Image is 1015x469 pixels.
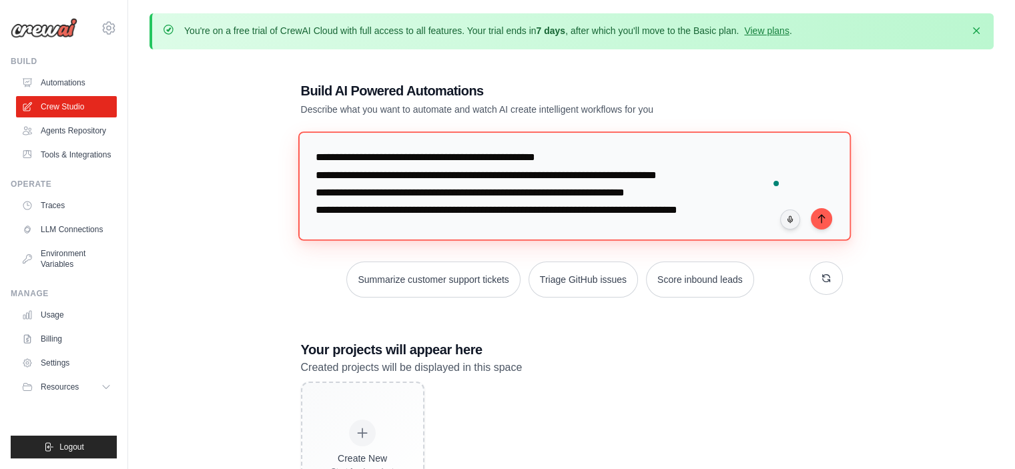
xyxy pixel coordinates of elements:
a: Traces [16,195,117,216]
a: Tools & Integrations [16,144,117,165]
a: Automations [16,72,117,93]
span: Resources [41,382,79,392]
img: Logo [11,18,77,38]
a: Usage [16,304,117,326]
p: Describe what you want to automate and watch AI create intelligent workflows for you [301,103,749,116]
span: Logout [59,442,84,452]
div: Operate [11,179,117,189]
a: Environment Variables [16,243,117,275]
div: Build [11,56,117,67]
button: Click to speak your automation idea [780,209,800,229]
h3: Your projects will appear here [301,340,843,359]
button: Resources [16,376,117,398]
a: Billing [16,328,117,350]
div: Manage [11,288,117,299]
a: Crew Studio [16,96,117,117]
button: Logout [11,436,117,458]
a: View plans [744,25,789,36]
a: LLM Connections [16,219,117,240]
button: Triage GitHub issues [529,262,638,298]
p: Created projects will be displayed in this space [301,359,843,376]
a: Agents Repository [16,120,117,141]
p: You're on a free trial of CrewAI Cloud with full access to all features. Your trial ends in , aft... [184,24,792,37]
div: Create New [331,452,394,465]
a: Settings [16,352,117,374]
button: Get new suggestions [809,262,843,295]
button: Score inbound leads [646,262,754,298]
h1: Build AI Powered Automations [301,81,749,100]
strong: 7 days [536,25,565,36]
textarea: To enrich screen reader interactions, please activate Accessibility in Grammarly extension settings [298,131,850,240]
button: Summarize customer support tickets [346,262,520,298]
